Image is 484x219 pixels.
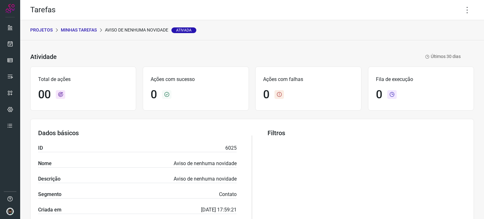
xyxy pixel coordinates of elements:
h2: Tarefas [30,5,55,14]
p: Minhas Tarefas [61,27,97,33]
h3: Atividade [30,53,57,61]
p: [DATE] 17:59:21 [201,206,237,214]
p: Últimos 30 dias [425,53,461,60]
p: Aviso de nenhuma novidade [105,27,196,33]
label: Nome [38,160,52,167]
p: Aviso de nenhuma novidade [174,175,237,183]
h1: 0 [263,88,269,101]
label: Criada em [38,206,61,214]
img: d44150f10045ac5288e451a80f22ca79.png [6,208,14,215]
h1: 0 [151,88,157,101]
p: Ações com falhas [263,76,353,83]
p: Fila de execução [376,76,466,83]
p: Aviso de nenhuma novidade [174,160,237,167]
p: Ações com sucesso [151,76,241,83]
h3: Filtros [268,129,466,137]
p: 6025 [225,144,237,152]
h1: 0 [376,88,382,101]
label: ID [38,144,43,152]
img: Logo [5,4,15,13]
span: Ativada [171,27,196,33]
h1: 00 [38,88,51,101]
p: PROJETOS [30,27,53,33]
p: Total de ações [38,76,128,83]
label: Descrição [38,175,60,183]
h3: Dados básicos [38,129,237,137]
p: Contato [219,191,237,198]
label: Segmento [38,191,61,198]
